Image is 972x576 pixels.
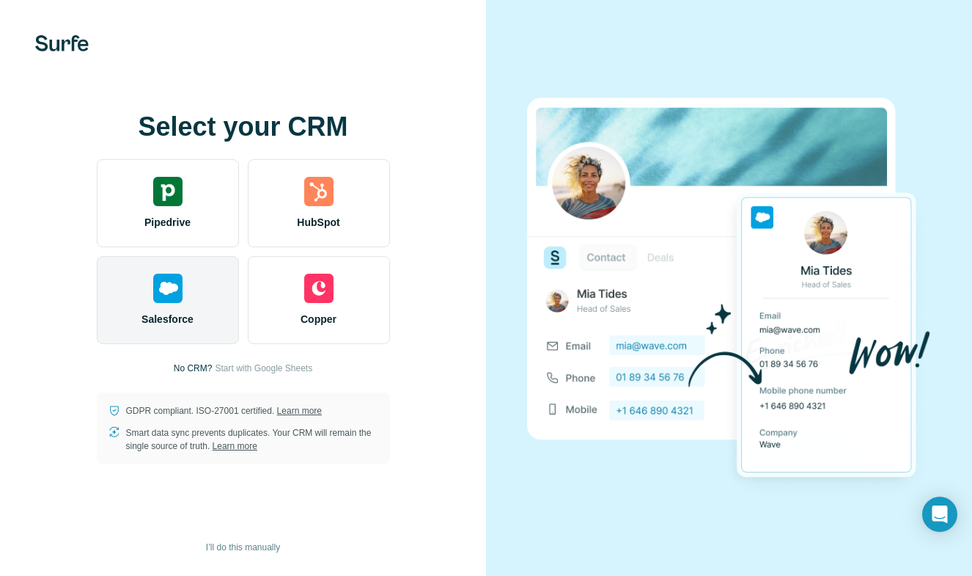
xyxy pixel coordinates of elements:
div: Open Intercom Messenger [922,497,957,532]
span: I’ll do this manually [206,541,280,554]
a: Learn more [277,406,322,416]
img: copper's logo [304,274,334,303]
img: hubspot's logo [304,177,334,206]
span: Salesforce [141,312,194,327]
button: Start with Google Sheets [215,362,312,375]
h1: Select your CRM [97,112,390,142]
p: Smart data sync prevents duplicates. Your CRM will remain the single source of truth. [126,426,378,453]
p: No CRM? [174,362,213,375]
img: Surfe's logo [35,35,89,51]
a: Learn more [213,441,257,451]
p: GDPR compliant. ISO-27001 certified. [126,404,322,418]
img: pipedrive's logo [153,177,183,206]
span: Pipedrive [144,215,191,230]
button: I’ll do this manually [196,536,290,558]
img: SALESFORCE image [527,73,931,502]
span: HubSpot [297,215,339,230]
img: salesforce's logo [153,274,183,303]
span: Copper [301,312,336,327]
